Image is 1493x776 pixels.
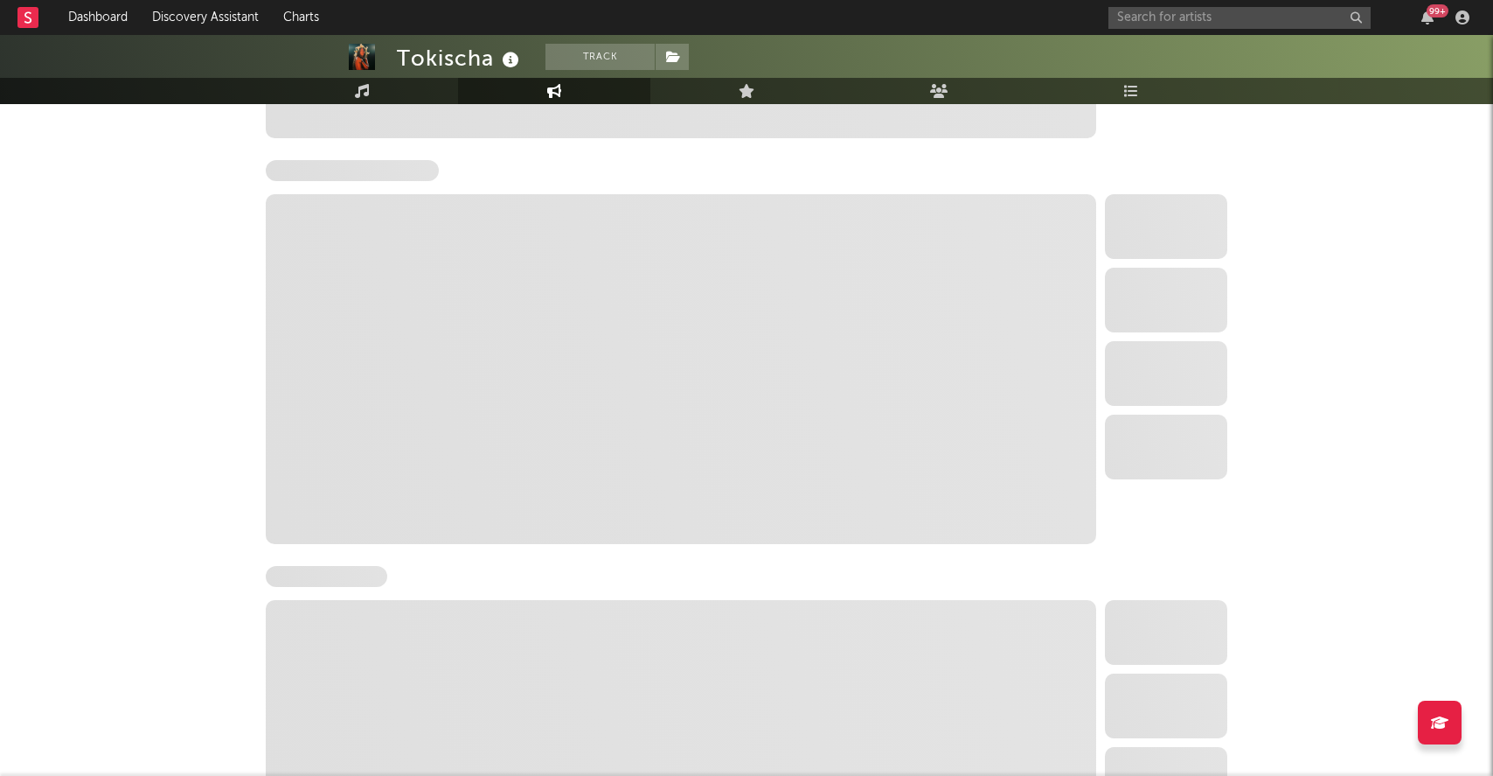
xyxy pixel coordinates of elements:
div: 99 + [1427,4,1448,17]
input: Search for artists [1108,7,1371,29]
div: Tokischa [397,44,524,73]
button: Track [545,44,655,70]
span: Spotify Monthly Listeners [266,160,439,181]
span: Spotify Popularity [266,566,387,587]
button: 99+ [1421,10,1434,24]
